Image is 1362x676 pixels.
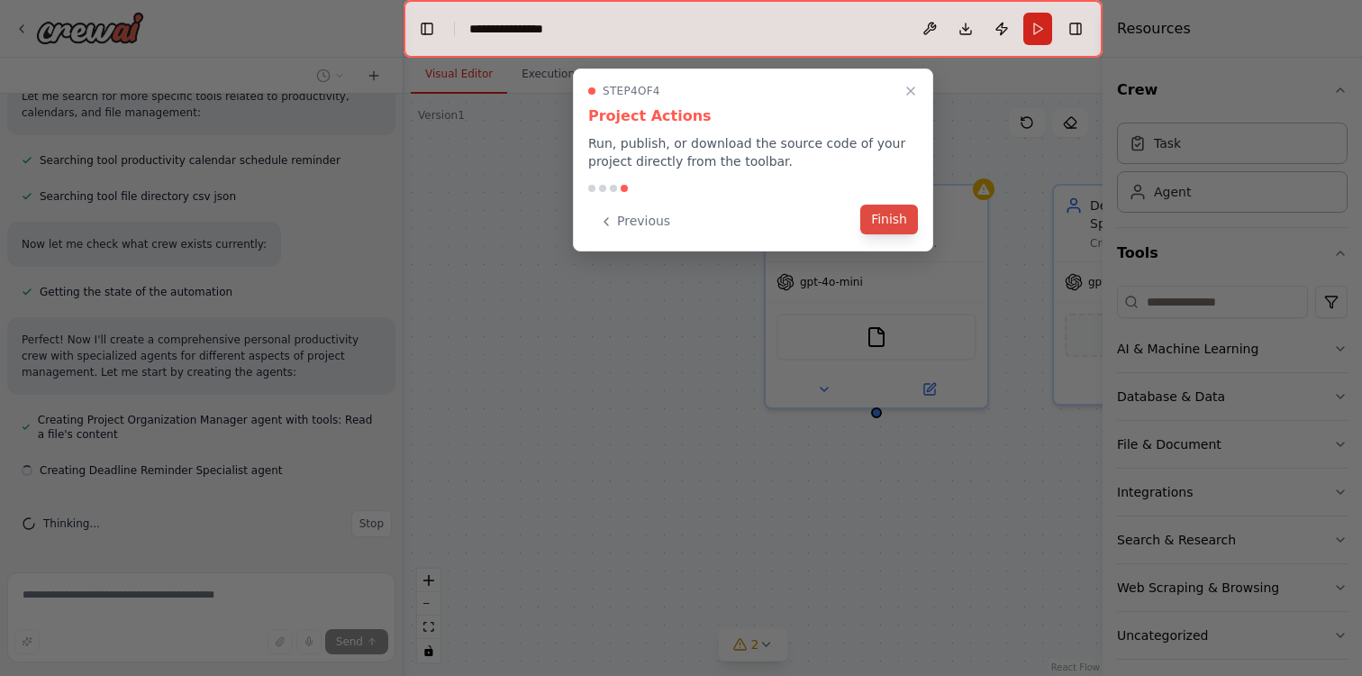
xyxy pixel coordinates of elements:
[588,134,918,170] p: Run, publish, or download the source code of your project directly from the toolbar.
[588,206,681,236] button: Previous
[588,105,918,127] h3: Project Actions
[414,16,440,41] button: Hide left sidebar
[860,205,918,234] button: Finish
[603,84,660,98] span: Step 4 of 4
[900,80,922,102] button: Close walkthrough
